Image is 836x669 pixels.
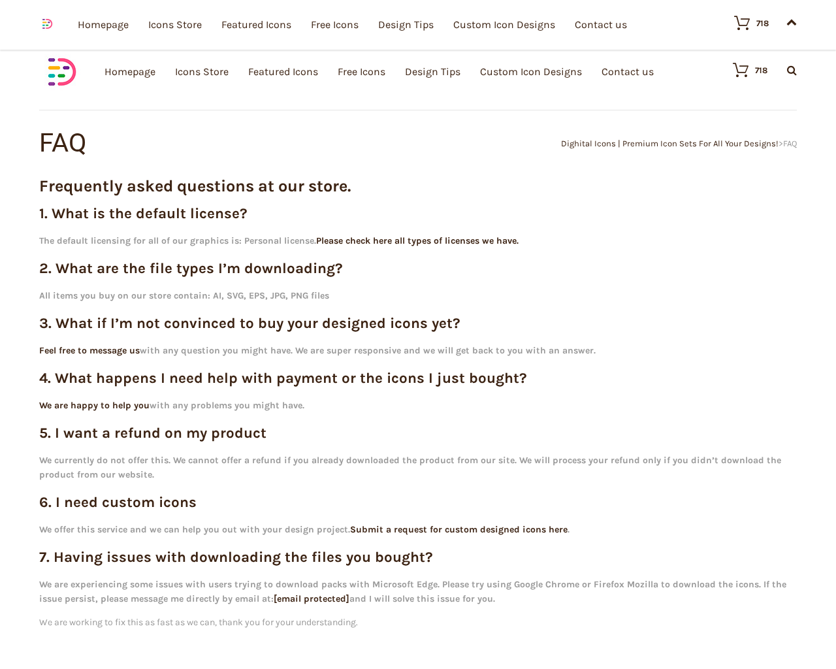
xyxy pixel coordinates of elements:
a: Please check here all types of licenses we have. [316,235,519,246]
p: We are working to fix this as fast as we can, thank you for your understanding. [39,615,797,630]
h2: 7. Having issues with downloading the files you bought? [39,550,797,564]
div: 718 [755,66,767,74]
span: FAQ [783,139,797,148]
h2: 2. What are the file types I’m downloading? [39,261,797,276]
strong: We offer this service and we can help you out with your design project. . [39,524,570,535]
strong: We currently do not offer this. We cannot offer a refund if you already downloaded the product fr... [39,455,781,480]
a: We are happy to help you [39,400,150,411]
a: 718 [720,62,767,78]
h2: 6. I need custom icons [39,495,797,510]
strong: The default licensing for all of our graphics is: Personal license. [39,235,519,246]
a: Feel free to message us [39,345,140,356]
h2: 3. What if I’m not convinced to buy your designed icons yet? [39,316,797,331]
h1: FAQ [39,130,418,156]
a: Submit a request for custom designed icons here [350,524,568,535]
a: 718 [721,15,769,31]
a: Dighital Icons | Premium Icon Sets For All Your Designs! [561,139,779,148]
a: [email protected] [274,593,349,604]
h2: 1. What is the default license? [39,206,797,221]
strong: We are experiencing some issues with users trying to download packs with Microsoft Edge. Please t... [39,579,786,604]
h2: 5. I want a refund on my product [39,426,797,440]
div: 718 [756,19,769,27]
strong: All items you buy on our store contain: AI, SVG, EPS, JPG, PNG files [39,290,329,301]
div: > [418,139,797,148]
h2: 4. What happens I need help with payment or the icons I just bought? [39,371,797,385]
strong: with any problems you might have. [39,400,304,411]
strong: with any question you might have. We are super responsive and we will get back to you with an ans... [39,345,596,356]
h1: Frequently asked questions at our store. [39,179,797,193]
